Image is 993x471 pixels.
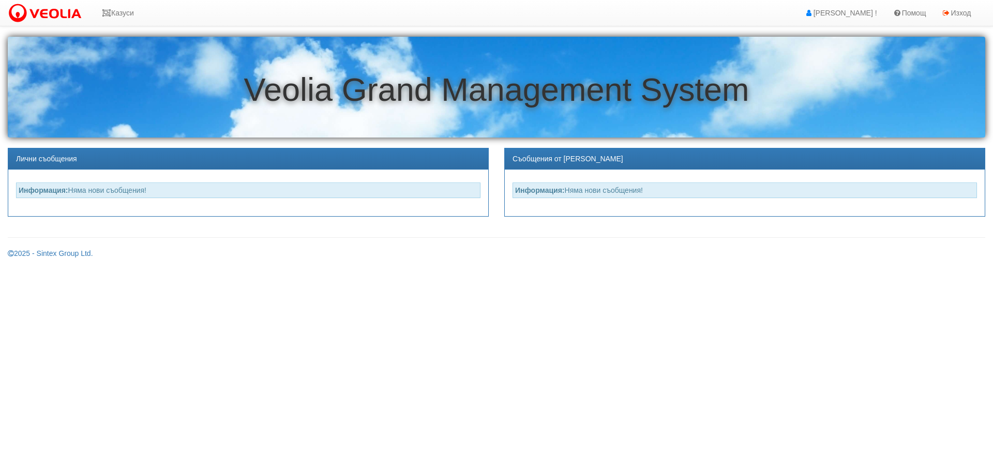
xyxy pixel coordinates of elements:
img: VeoliaLogo.png [8,3,86,24]
strong: Информация: [515,186,565,194]
div: Няма нови съобщения! [16,183,480,198]
div: Няма нови съобщения! [513,183,977,198]
a: 2025 - Sintex Group Ltd. [8,249,93,257]
div: Съобщения от [PERSON_NAME] [505,148,985,170]
strong: Информация: [19,186,68,194]
div: Лични съобщения [8,148,488,170]
h1: Veolia Grand Management System [8,72,985,108]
